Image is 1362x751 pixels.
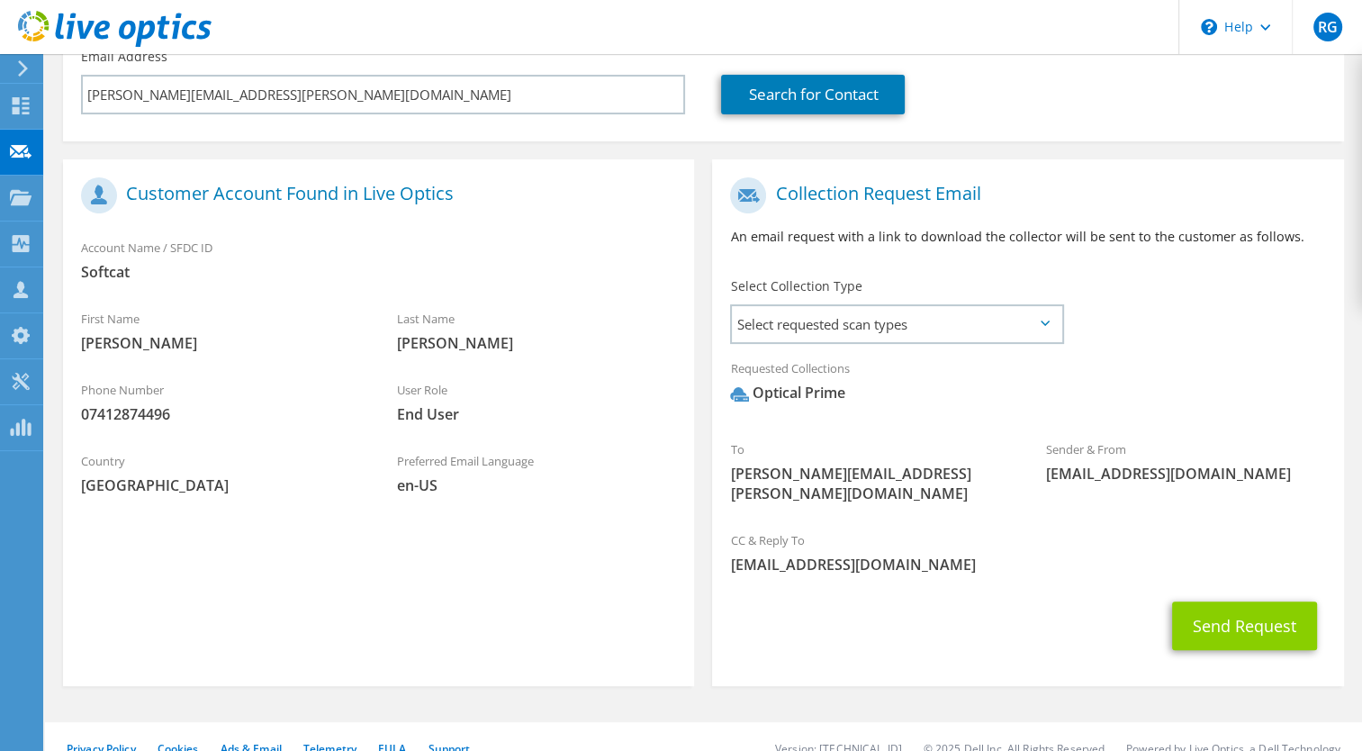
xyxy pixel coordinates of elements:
[379,371,695,433] div: User Role
[712,521,1343,584] div: CC & Reply To
[1172,602,1317,650] button: Send Request
[730,277,861,295] label: Select Collection Type
[732,306,1060,342] span: Select requested scan types
[712,349,1343,421] div: Requested Collections
[81,262,676,282] span: Softcat
[379,442,695,504] div: Preferred Email Language
[397,475,677,495] span: en-US
[63,371,379,433] div: Phone Number
[63,442,379,504] div: Country
[1046,464,1326,484] span: [EMAIL_ADDRESS][DOMAIN_NAME]
[81,333,361,353] span: [PERSON_NAME]
[81,404,361,424] span: 07412874496
[379,300,695,362] div: Last Name
[730,227,1325,247] p: An email request with a link to download the collector will be sent to the customer as follows.
[730,555,1325,575] span: [EMAIL_ADDRESS][DOMAIN_NAME]
[397,404,677,424] span: End User
[730,464,1010,503] span: [PERSON_NAME][EMAIL_ADDRESS][PERSON_NAME][DOMAIN_NAME]
[1201,19,1217,35] svg: \n
[730,383,844,403] div: Optical Prime
[81,177,667,213] h1: Customer Account Found in Live Optics
[397,333,677,353] span: [PERSON_NAME]
[63,229,694,291] div: Account Name / SFDC ID
[712,430,1028,512] div: To
[81,475,361,495] span: [GEOGRAPHIC_DATA]
[721,75,905,114] a: Search for Contact
[1313,13,1342,41] span: RG
[63,300,379,362] div: First Name
[1028,430,1344,493] div: Sender & From
[730,177,1316,213] h1: Collection Request Email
